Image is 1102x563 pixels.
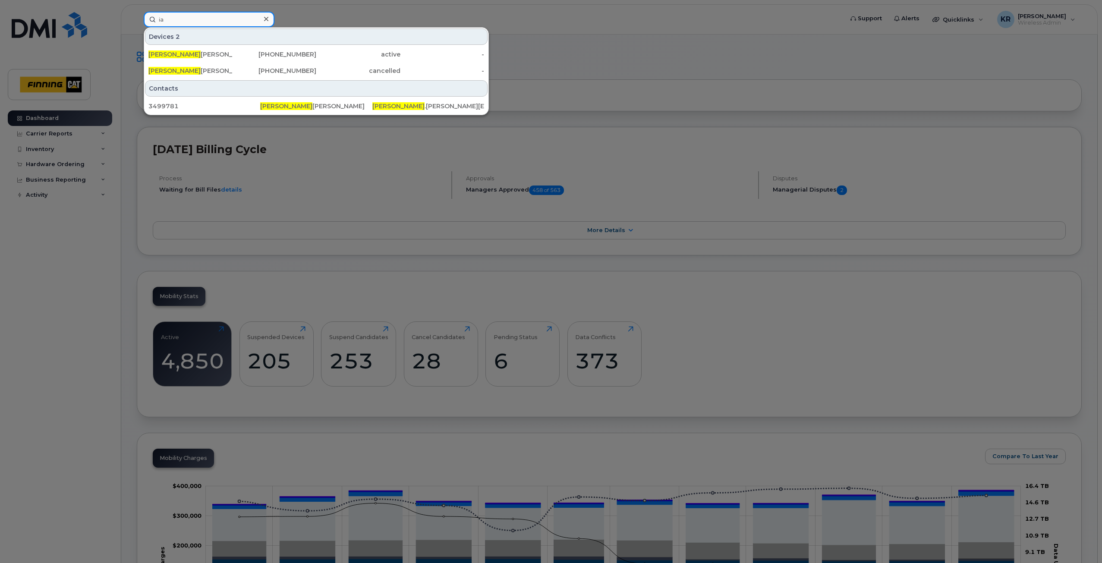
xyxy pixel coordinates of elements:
div: - [400,50,485,59]
div: active [316,50,400,59]
div: Devices [145,28,488,45]
a: 3499781[PERSON_NAME][PERSON_NAME][PERSON_NAME].[PERSON_NAME][EMAIL_ADDRESS][DOMAIN_NAME] [145,98,488,114]
div: 3499781 [148,102,260,110]
span: 2 [176,32,180,41]
span: [PERSON_NAME] [372,102,425,110]
div: - [400,66,485,75]
span: [PERSON_NAME] [260,102,312,110]
div: [PHONE_NUMBER] [233,66,317,75]
div: .[PERSON_NAME][EMAIL_ADDRESS][DOMAIN_NAME] [372,102,484,110]
div: Contacts [145,80,488,97]
span: [PERSON_NAME] [148,67,201,75]
div: [PERSON_NAME] [148,50,233,59]
div: cancelled [316,66,400,75]
div: [PERSON_NAME] [260,102,372,110]
div: [PHONE_NUMBER] [233,50,317,59]
div: [PERSON_NAME] [148,66,233,75]
a: [PERSON_NAME][PERSON_NAME][PHONE_NUMBER]cancelled- [145,63,488,79]
span: [PERSON_NAME] [148,50,201,58]
iframe: Messenger Launcher [1064,525,1096,557]
a: [PERSON_NAME][PERSON_NAME][PHONE_NUMBER]active- [145,47,488,62]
